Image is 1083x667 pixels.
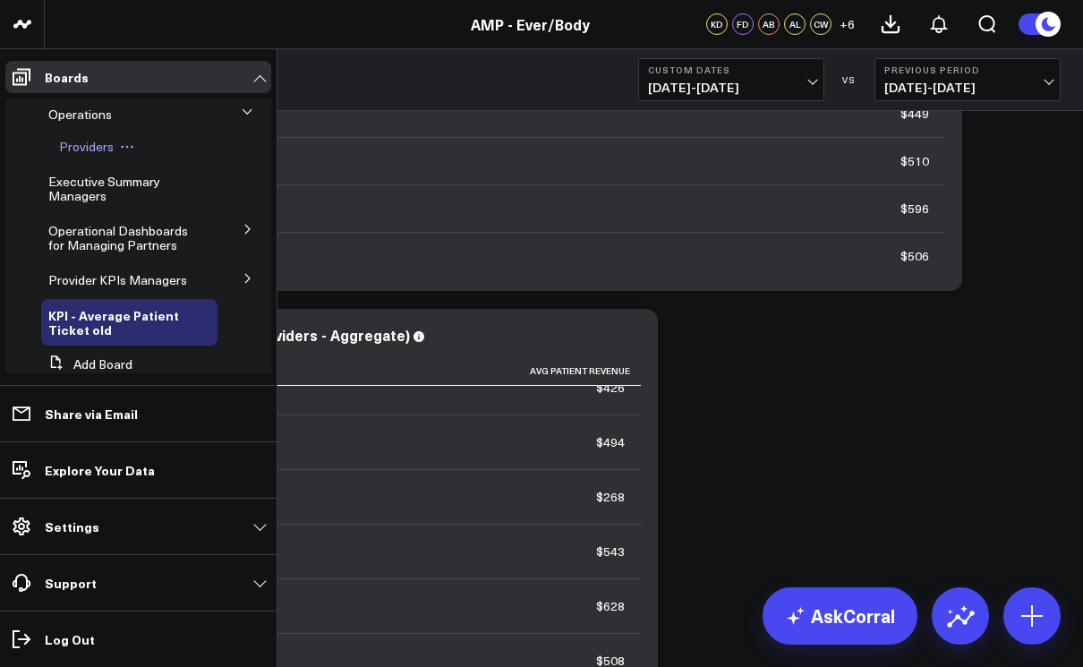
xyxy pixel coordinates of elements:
div: $628 [596,597,625,615]
a: KPI - Average Patient Ticket old [48,308,197,337]
p: Settings [45,519,99,534]
span: [DATE] - [DATE] [648,81,814,95]
div: VS [833,74,866,85]
div: $449 [900,105,929,123]
button: Previous Period[DATE]-[DATE] [874,58,1061,101]
div: $268 [596,488,625,506]
p: Support [45,576,97,590]
p: Explore Your Data [45,463,155,477]
a: Provider KPIs Managers [48,273,187,287]
div: KD [706,13,728,35]
div: $494 [596,433,625,451]
div: AB [758,13,780,35]
span: KPI - Average Patient Ticket old [48,306,179,338]
a: Executive Summary Managers [48,175,195,203]
div: FD [732,13,754,35]
p: Boards [45,70,89,84]
div: $510 [900,152,929,170]
span: Provider KPIs Managers [48,271,187,288]
span: Providers [59,138,114,155]
a: Operational Dashboards for Managing Partners [48,224,202,252]
a: Providers [59,140,114,154]
div: CW [810,13,831,35]
a: AskCorral [763,587,917,645]
div: $506 [900,247,929,265]
p: Share via Email [45,406,138,421]
div: $596 [900,200,929,218]
span: Executive Summary Managers [48,173,160,204]
span: Operational Dashboards for Managing Partners [48,222,188,253]
button: +6 [836,13,857,35]
b: Custom Dates [648,64,814,75]
p: Log Out [45,632,95,646]
span: + 6 [840,18,855,30]
div: $426 [596,379,625,397]
button: Add Board [41,348,132,381]
th: Avg Patient Revenue [260,356,641,386]
a: AMP - Ever/Body [471,14,590,34]
span: Operations [48,106,112,123]
a: Operations [48,107,112,122]
span: [DATE] - [DATE] [884,81,1051,95]
div: AL [784,13,806,35]
div: $543 [596,543,625,560]
button: Custom Dates[DATE]-[DATE] [638,58,824,101]
a: Log Out [5,623,271,655]
b: Previous Period [884,64,1051,75]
